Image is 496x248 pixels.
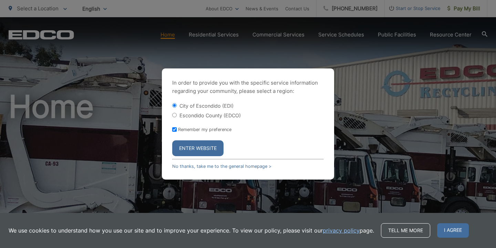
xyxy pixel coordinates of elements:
[172,164,271,169] a: No thanks, take me to the general homepage >
[323,226,360,235] a: privacy policy
[179,112,241,118] label: Escondido County (EDCO)
[172,79,324,95] p: In order to provide you with the specific service information regarding your community, please se...
[178,127,231,132] label: Remember my preference
[179,103,234,109] label: City of Escondido (EDI)
[381,223,430,238] a: Tell me more
[437,223,469,238] span: I agree
[172,140,224,156] button: Enter Website
[9,226,374,235] p: We use cookies to understand how you use our site and to improve your experience. To view our pol...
